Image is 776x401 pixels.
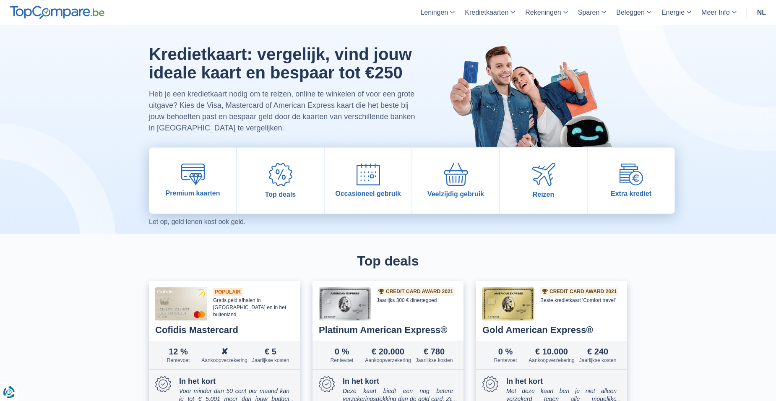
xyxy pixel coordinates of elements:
span: Top deals [265,190,296,198]
img: image-hero [443,25,627,186]
div: Aankoopverzekering [201,357,247,363]
img: TopCompare [10,6,104,19]
div: Gold American Express® [482,325,621,335]
div: Rentevoet [482,357,529,363]
a: Credit Card Award 2021 [542,289,617,294]
a: Premium kaarten [149,148,236,214]
div: 0 % [319,347,365,356]
div: Rentevoet [155,357,201,363]
a: Reizen [500,148,587,214]
img: Occasioneel gebruik [357,164,380,185]
div: In het kort [343,376,453,387]
div: Cofidis Mastercard [155,325,294,335]
img: Veelzijdig gebruik [444,163,468,186]
span: Reizen [533,190,555,198]
img: Extra krediet [620,164,643,185]
div: 12 % [155,347,201,356]
span: Premium kaarten [166,189,220,197]
img: Platinum American Express® [319,287,371,320]
div: Rentevoet [319,357,365,363]
img: Top deals [269,163,292,186]
div: ✘ [201,347,247,356]
div: € 5 [247,347,294,356]
a: Credit Card Award 2021 [378,289,453,294]
div: € 780 [411,347,457,356]
span: Occasioneel gebruik [335,190,401,198]
span: Veelzijdig gebruik [427,190,484,198]
a: Veelzijdig gebruik [412,148,499,214]
div: Jaarlijkse kosten [575,357,621,363]
div: Jaarlijkse kosten [411,357,457,363]
div: 0 % [482,347,529,356]
a: Extra krediet [588,148,674,214]
div: In het kort [179,376,289,387]
div: Aankoopverzekering [365,357,411,363]
div: Jaarlijks 300 € dinertegoed [377,297,455,304]
div: Populair [213,288,242,296]
a: Top deals [237,148,324,214]
a: Occasioneel gebruik [325,148,411,214]
div: In het kort [506,376,617,387]
div: Beste kredietkaart 'Comfort travel' [540,297,618,304]
img: Cofidis Mastercard [155,287,207,320]
img: Gold American Express® [482,287,534,320]
h1: Kredietkaart: vergelijk, vind jouw ideale kaart en bespaar tot €250 [149,45,423,82]
div: € 20.000 [365,347,411,356]
p: Heb je een kredietkaart nodig om te reizen, online te winkelen of voor een grote uitgave? Kies de... [149,89,423,134]
span: Extra krediet [611,190,651,198]
div: € 10.000 [529,347,575,356]
div: € 240 [575,347,621,356]
img: Premium kaarten [181,164,205,185]
img: Reizen [532,163,555,186]
div: Platinum American Express® [319,325,457,335]
div: Gratis geld afhalen in [GEOGRAPHIC_DATA] en in het buitenland [213,297,294,318]
div: Jaarlijkse kosten [247,357,294,363]
div: Aankoopverzekering [529,357,575,363]
h2: Top deals [149,254,627,268]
